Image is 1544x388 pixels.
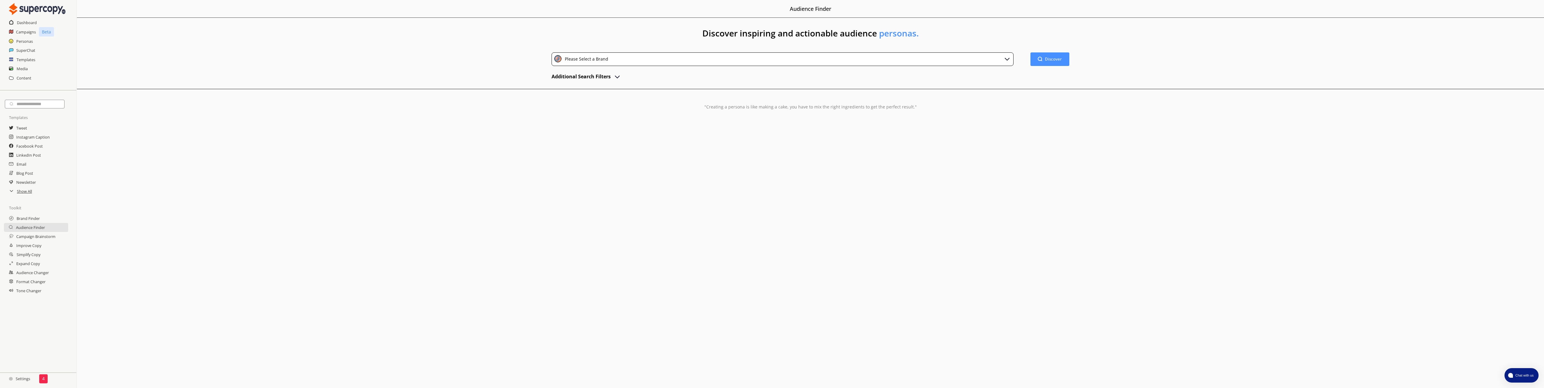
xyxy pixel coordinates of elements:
[17,160,26,169] a: Email
[16,151,41,160] a: LinkedIn Post
[17,74,31,83] a: Content
[16,286,41,295] a: Tone Changer
[16,46,35,55] a: SuperChat
[16,259,40,268] a: Expand Copy
[17,214,40,223] a: Brand Finder
[554,55,562,62] img: Close
[16,27,36,36] a: Campaigns
[39,27,54,36] p: Beta
[1513,373,1535,378] span: Chat with us
[17,55,35,64] a: Templates
[16,142,43,151] a: Facebook Post
[16,169,33,178] a: Blog Post
[16,232,55,241] a: Campaign Brainstorm
[16,124,27,133] a: Tweet
[17,187,32,196] a: Show All
[790,3,831,14] h2: Audience Finder
[9,3,65,15] img: Close
[879,27,919,39] span: personas.
[563,55,608,63] div: Please Select a Brand
[1004,55,1011,62] img: Close
[42,376,45,381] p: 4
[17,18,37,27] a: Dashboard
[16,178,36,187] a: Newsletter
[704,105,917,109] p: "Creating a persona is like making a cake, you have to mix the right ingredients to get the perfe...
[1504,368,1539,383] button: atlas-launcher
[16,133,50,142] a: Instagram Caption
[16,223,45,232] a: Audience Finder
[16,37,33,46] a: Personas
[17,250,40,259] a: Simplify Copy
[77,18,1544,52] h1: Discover inspiring and actionable audience
[552,72,611,81] h2: Additional Search Filters
[1030,52,1069,66] button: Discover
[1045,56,1062,62] b: Discover
[16,268,49,277] a: Audience Changer
[9,377,13,380] img: Close
[17,64,28,73] a: Media
[16,277,46,286] a: Format Changer
[16,241,41,250] a: Improve Copy
[552,72,621,81] button: advanced-inputs
[614,73,621,80] img: Open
